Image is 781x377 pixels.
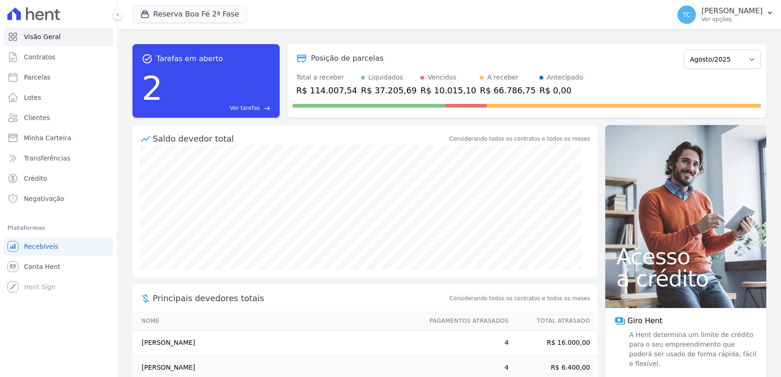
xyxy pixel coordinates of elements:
[296,73,357,82] div: Total a receber
[627,315,662,326] span: Giro Hent
[24,194,64,203] span: Negativação
[24,174,47,183] span: Crédito
[264,105,270,112] span: east
[509,331,597,355] td: R$ 16.000,00
[420,84,476,97] div: R$ 10.015,10
[449,135,590,143] div: Considerando todos os contratos e todos os meses
[421,312,509,331] th: Pagamentos Atrasados
[4,48,114,66] a: Contratos
[509,312,597,331] th: Total Atrasado
[627,330,757,369] span: A Hent determina um limite de crédito para o seu empreendimento que poderá ser usado de forma ráp...
[142,53,153,64] span: task_alt
[24,93,41,102] span: Lotes
[428,73,456,82] div: Vencidos
[616,268,755,290] span: a crédito
[4,109,114,127] a: Clientes
[616,246,755,268] span: Acesso
[24,262,60,271] span: Conta Hent
[701,6,763,16] p: [PERSON_NAME]
[368,73,403,82] div: Liquidados
[487,73,518,82] div: A receber
[547,73,583,82] div: Antecipado
[24,32,61,41] span: Visão Geral
[24,52,55,62] span: Contratos
[153,132,448,145] div: Saldo devedor total
[480,84,535,97] div: R$ 66.786,75
[7,223,110,234] div: Plataformas
[683,11,691,18] span: TC
[670,2,781,28] button: TC [PERSON_NAME] Ver opções
[24,113,50,122] span: Clientes
[4,68,114,86] a: Parcelas
[132,312,421,331] th: Nome
[167,104,270,112] a: Ver tarefas east
[132,331,421,355] td: [PERSON_NAME]
[132,6,247,23] button: Reserva Boa Fé 2ª Fase
[296,84,357,97] div: R$ 114.007,54
[4,88,114,107] a: Lotes
[421,331,509,355] td: 4
[24,73,51,82] span: Parcelas
[540,84,583,97] div: R$ 0,00
[24,242,58,251] span: Recebíveis
[153,292,448,304] span: Principais devedores totais
[4,237,114,256] a: Recebíveis
[311,53,384,64] div: Posição de parcelas
[230,104,260,112] span: Ver tarefas
[361,84,417,97] div: R$ 37.205,69
[4,169,114,188] a: Crédito
[4,149,114,167] a: Transferências
[24,154,70,163] span: Transferências
[4,257,114,276] a: Conta Hent
[142,64,163,112] div: 2
[4,189,114,208] a: Negativação
[156,53,223,64] span: Tarefas em aberto
[449,294,590,303] span: Considerando todos os contratos e todos os meses
[4,129,114,147] a: Minha Carteira
[24,133,71,143] span: Minha Carteira
[4,28,114,46] a: Visão Geral
[701,16,763,23] p: Ver opções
